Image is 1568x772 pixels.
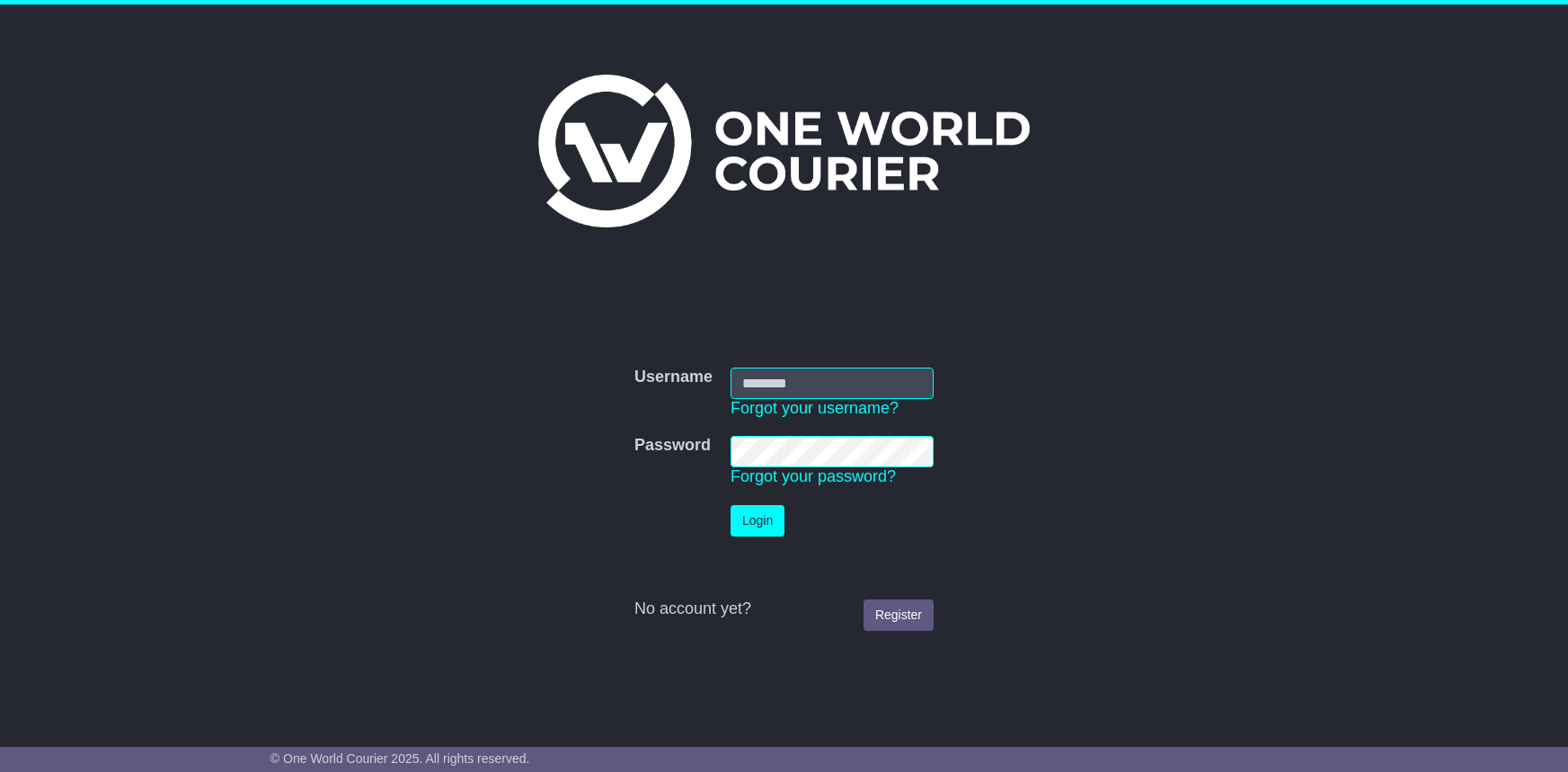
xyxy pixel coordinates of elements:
[538,75,1029,227] img: One World
[634,368,713,387] label: Username
[634,599,934,619] div: No account yet?
[731,467,896,485] a: Forgot your password?
[731,399,899,417] a: Forgot your username?
[731,505,784,537] button: Login
[864,599,934,631] a: Register
[634,436,711,456] label: Password
[270,751,530,766] span: © One World Courier 2025. All rights reserved.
